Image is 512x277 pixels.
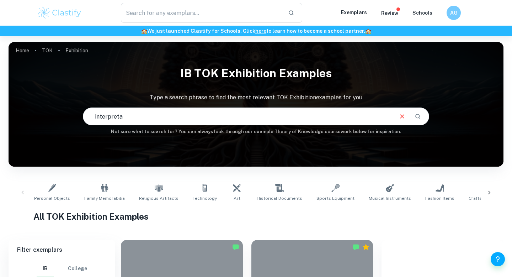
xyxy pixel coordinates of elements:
[1,27,511,35] h6: We just launched Clastify for Schools. Click to learn how to become a school partner.
[121,3,282,23] input: Search for any exemplars...
[139,195,178,202] span: Religious Artifacts
[33,210,479,223] h1: All TOK Exhibition Examples
[83,106,393,126] input: E.g. present and past knowledge, religious objects, Rubik's Cube...
[34,195,70,202] span: Personal Objects
[412,10,432,16] a: Schools
[365,28,371,34] span: 🏫
[37,6,82,20] img: Clastify logo
[362,244,369,251] div: Premium
[425,195,454,202] span: Fashion Items
[450,9,458,17] h6: AG
[84,195,125,202] span: Family Memorabilia
[234,195,240,202] span: Art
[491,252,505,266] button: Help and Feedback
[316,195,354,202] span: Sports Equipment
[381,9,398,17] p: Review
[65,47,88,54] p: Exhibition
[255,28,266,34] a: here
[141,28,147,34] span: 🏫
[9,240,115,260] h6: Filter exemplars
[16,46,29,56] a: Home
[257,195,302,202] span: Historical Documents
[412,110,424,122] button: Search
[9,93,503,102] p: Type a search phrase to find the most relevant TOK Exhibition examples for you
[395,110,409,123] button: Clear
[232,244,239,251] img: Marked
[469,195,510,202] span: Crafts and Hobbies
[341,9,367,16] p: Exemplars
[193,195,217,202] span: Technology
[369,195,411,202] span: Musical Instruments
[42,46,53,56] a: TOK
[447,6,461,20] button: AG
[352,244,359,251] img: Marked
[9,62,503,85] h1: IB TOK Exhibition examples
[9,128,503,135] h6: Not sure what to search for? You can always look through our example Theory of Knowledge coursewo...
